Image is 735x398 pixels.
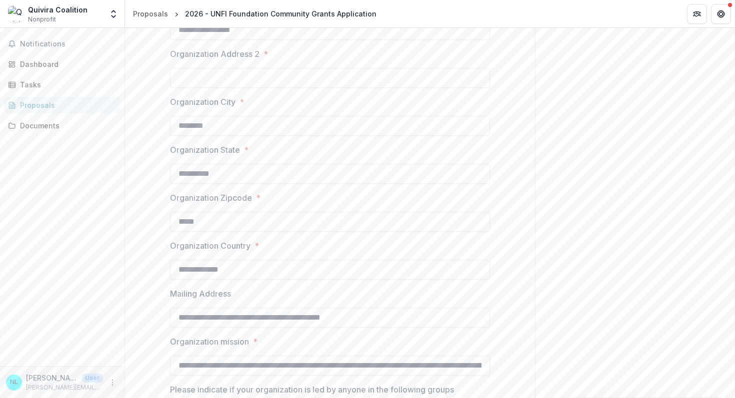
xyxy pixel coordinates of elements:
[133,8,168,19] div: Proposals
[711,4,731,24] button: Get Help
[28,4,87,15] div: Quivira Coalition
[170,240,250,252] p: Organization Country
[8,6,24,22] img: Quivira Coalition
[170,192,252,204] p: Organization Zipcode
[185,8,376,19] div: 2026 - UNFI Foundation Community Grants Application
[129,6,172,21] a: Proposals
[170,144,240,156] p: Organization State
[687,4,707,24] button: Partners
[28,15,56,24] span: Nonprofit
[4,117,120,134] a: Documents
[4,56,120,72] a: Dashboard
[20,100,112,110] div: Proposals
[26,373,78,383] p: [PERSON_NAME]
[129,6,380,21] nav: breadcrumb
[106,377,118,389] button: More
[106,4,120,24] button: Open entity switcher
[4,76,120,93] a: Tasks
[170,336,249,348] p: Organization mission
[170,96,235,108] p: Organization City
[4,97,120,113] a: Proposals
[82,374,102,383] p: User
[170,384,454,396] p: Please indicate if your organization is led by anyone in the following groups
[20,120,112,131] div: Documents
[20,79,112,90] div: Tasks
[20,59,112,69] div: Dashboard
[20,40,116,48] span: Notifications
[170,48,259,60] p: Organization Address 2
[26,383,102,392] p: [PERSON_NAME][EMAIL_ADDRESS][DOMAIN_NAME]
[10,379,18,386] div: Nina Listro
[170,288,231,300] p: Mailing Address
[4,36,120,52] button: Notifications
